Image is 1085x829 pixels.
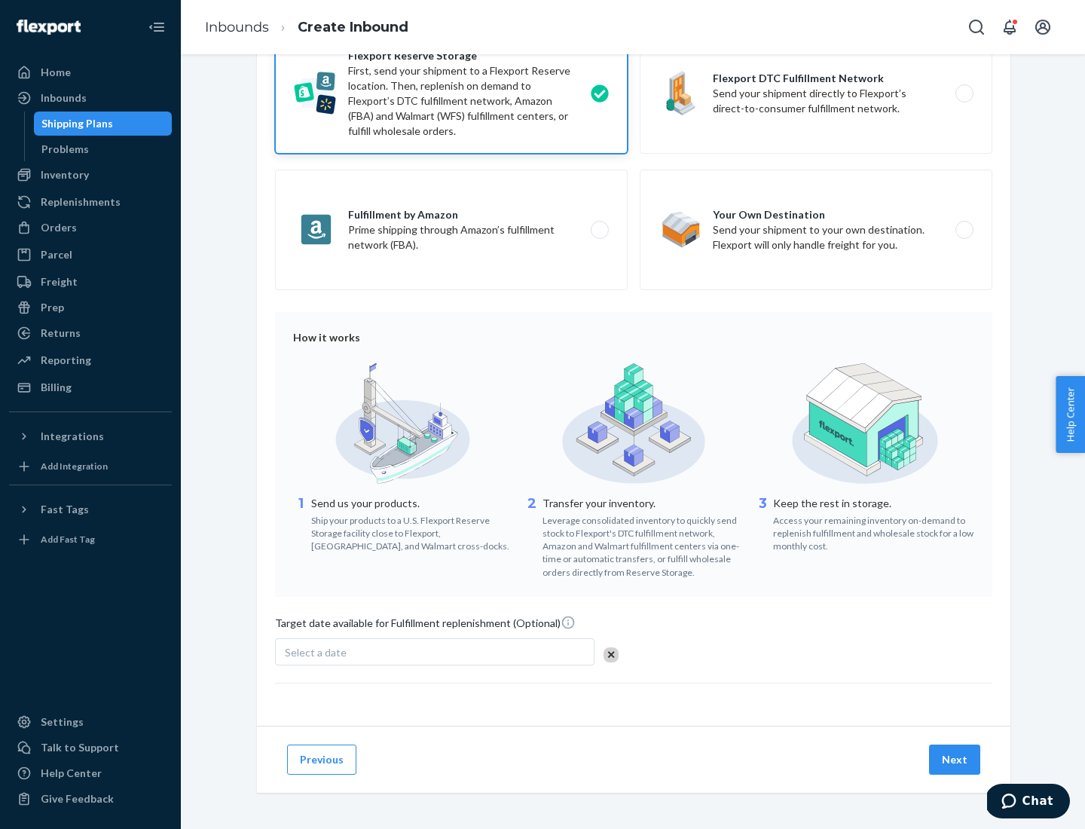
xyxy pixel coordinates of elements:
[961,12,992,42] button: Open Search Box
[311,496,512,511] p: Send us your products.
[41,326,81,341] div: Returns
[9,321,172,345] a: Returns
[9,375,172,399] a: Billing
[995,12,1025,42] button: Open notifications
[9,295,172,320] a: Prep
[755,494,770,552] div: 3
[1028,12,1058,42] button: Open account menu
[205,19,269,35] a: Inbounds
[9,710,172,734] a: Settings
[9,86,172,110] a: Inbounds
[773,511,974,552] div: Access your remaining inventory on-demand to replenish fulfillment and wholesale stock for a low ...
[41,116,113,131] div: Shipping Plans
[41,353,91,368] div: Reporting
[41,167,89,182] div: Inventory
[9,163,172,187] a: Inventory
[9,424,172,448] button: Integrations
[142,12,172,42] button: Close Navigation
[9,216,172,240] a: Orders
[17,20,81,35] img: Flexport logo
[41,740,119,755] div: Talk to Support
[9,348,172,372] a: Reporting
[41,533,95,546] div: Add Fast Tag
[9,60,172,84] a: Home
[41,300,64,315] div: Prep
[9,454,172,479] a: Add Integration
[9,270,172,294] a: Freight
[1056,376,1085,453] button: Help Center
[34,137,173,161] a: Problems
[9,243,172,267] a: Parcel
[542,511,744,579] div: Leverage consolidated inventory to quickly send stock to Flexport's DTC fulfillment network, Amaz...
[9,787,172,811] button: Give Feedback
[41,380,72,395] div: Billing
[987,784,1070,821] iframe: Opens a widget where you can chat to one of our agents
[193,5,420,50] ol: breadcrumbs
[9,761,172,785] a: Help Center
[9,497,172,522] button: Fast Tags
[41,247,72,262] div: Parcel
[41,766,102,781] div: Help Center
[285,646,347,659] span: Select a date
[298,19,408,35] a: Create Inbound
[542,496,744,511] p: Transfer your inventory.
[275,615,576,637] span: Target date available for Fulfillment replenishment (Optional)
[41,460,108,473] div: Add Integration
[293,330,974,345] div: How it works
[9,190,172,214] a: Replenishments
[293,494,308,552] div: 1
[41,714,84,730] div: Settings
[41,90,87,106] div: Inbounds
[41,502,89,517] div: Fast Tags
[9,736,172,760] button: Talk to Support
[41,220,77,235] div: Orders
[311,511,512,552] div: Ship your products to a U.S. Flexport Reserve Storage facility close to Flexport, [GEOGRAPHIC_DAT...
[929,745,980,775] button: Next
[34,112,173,136] a: Shipping Plans
[524,494,539,579] div: 2
[773,496,974,511] p: Keep the rest in storage.
[41,65,71,80] div: Home
[41,791,114,806] div: Give Feedback
[41,142,89,157] div: Problems
[41,274,78,289] div: Freight
[9,528,172,552] a: Add Fast Tag
[41,194,121,210] div: Replenishments
[287,745,356,775] button: Previous
[41,429,104,444] div: Integrations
